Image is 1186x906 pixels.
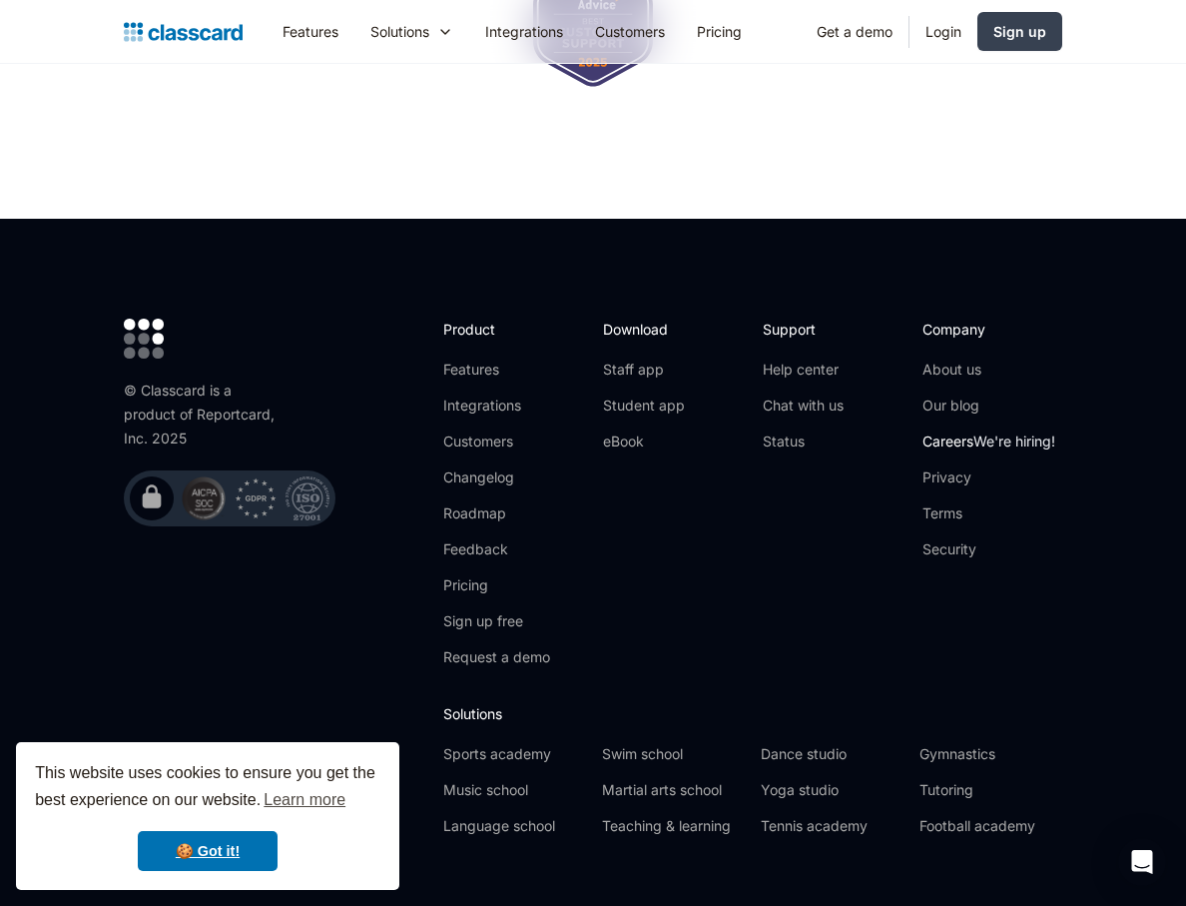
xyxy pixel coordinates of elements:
a: About us [922,360,1055,380]
a: Get a demo [801,9,908,54]
a: Sign up [977,12,1062,51]
a: Student app [603,396,685,416]
h2: Solutions [443,703,1062,724]
a: Help center [763,360,844,380]
a: Roadmap [443,503,550,523]
h2: Support [763,319,844,340]
a: dismiss cookie message [138,831,278,871]
a: Changelog [443,467,550,487]
div: Open Intercom Messenger [1118,838,1166,886]
a: Staff app [603,360,685,380]
a: Dance studio [761,744,903,764]
a: Gymnastics [919,744,1062,764]
a: Sign up free [443,611,550,631]
a: Our blog [922,396,1055,416]
a: Sports academy [443,744,586,764]
div: Solutions [354,9,469,54]
a: Feedback [443,539,550,559]
h2: Product [443,319,550,340]
a: Language school [443,816,586,836]
a: Music school [443,780,586,800]
a: eBook [603,432,685,452]
div: © Classcard is a product of Reportcard, Inc. 2025 [124,379,284,451]
a: Customers [443,432,550,452]
div: cookieconsent [16,742,399,890]
div: Sign up [993,21,1046,42]
a: Yoga studio [761,780,903,800]
a: Swim school [602,744,745,764]
a: CareersWe're hiring! [922,432,1055,452]
a: Features [267,9,354,54]
a: Request a demo [443,647,550,667]
a: Customers [579,9,681,54]
a: Chat with us [763,396,844,416]
a: Tutoring [919,780,1062,800]
a: Features [443,360,550,380]
a: Login [909,9,977,54]
a: Teaching & learning [602,816,745,836]
a: Security [922,539,1055,559]
a: Pricing [443,575,550,595]
a: Football academy [919,816,1062,836]
span: This website uses cookies to ensure you get the best experience on our website. [35,761,380,815]
a: Integrations [469,9,579,54]
h2: Company [922,319,1055,340]
a: Tennis academy [761,816,903,836]
a: Status [763,432,844,452]
a: Martial arts school [602,780,745,800]
h2: Download [603,319,685,340]
a: Integrations [443,396,550,416]
span: We're hiring! [973,433,1055,450]
a: home [124,18,243,46]
div: Solutions [370,21,429,42]
a: Terms [922,503,1055,523]
a: Privacy [922,467,1055,487]
a: Pricing [681,9,758,54]
a: learn more about cookies [261,785,348,815]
